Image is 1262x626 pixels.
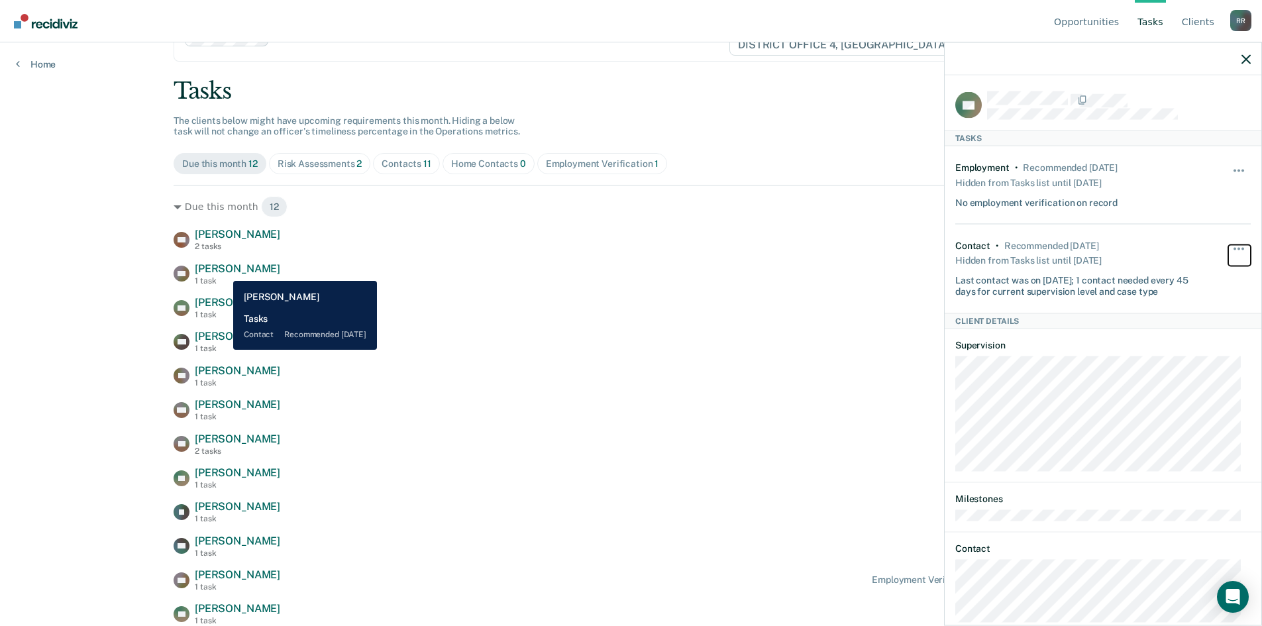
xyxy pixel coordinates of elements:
[356,158,362,169] span: 2
[546,158,659,170] div: Employment Verification
[955,270,1202,297] div: Last contact was on [DATE]; 1 contact needed every 45 days for current supervision level and case...
[955,240,990,251] div: Contact
[195,446,280,456] div: 2 tasks
[261,196,288,217] span: 12
[955,191,1118,208] div: No employment verification on record
[195,296,280,309] span: [PERSON_NAME]
[195,616,280,625] div: 1 task
[996,240,999,251] div: •
[1217,581,1249,613] div: Open Intercom Messenger
[195,364,280,377] span: [PERSON_NAME]
[195,330,280,342] span: [PERSON_NAME]
[248,158,258,169] span: 12
[195,344,280,353] div: 1 task
[174,196,1088,217] div: Due this month
[195,262,280,275] span: [PERSON_NAME]
[195,582,280,592] div: 1 task
[195,242,280,251] div: 2 tasks
[195,548,280,558] div: 1 task
[195,398,280,411] span: [PERSON_NAME]
[195,228,280,240] span: [PERSON_NAME]
[278,158,362,170] div: Risk Assessments
[1004,240,1098,251] div: Recommended 11 days ago
[451,158,526,170] div: Home Contacts
[195,480,280,490] div: 1 task
[195,310,280,319] div: 1 task
[955,494,1251,505] dt: Milestones
[1023,162,1117,173] div: Recommended 4 months ago
[174,78,1088,105] div: Tasks
[195,535,280,547] span: [PERSON_NAME]
[195,602,280,615] span: [PERSON_NAME]
[174,115,520,137] span: The clients below might have upcoming requirements this month. Hiding a below task will not chang...
[955,251,1102,270] div: Hidden from Tasks list until [DATE]
[520,158,526,169] span: 0
[382,158,431,170] div: Contacts
[955,340,1251,351] dt: Supervision
[655,158,658,169] span: 1
[872,574,1088,586] div: Employment Verification recommended in a month
[423,158,431,169] span: 11
[729,34,967,56] span: DISTRICT OFFICE 4, [GEOGRAPHIC_DATA]
[945,313,1261,329] div: Client Details
[1230,10,1251,31] button: Profile dropdown button
[195,378,280,388] div: 1 task
[195,500,280,513] span: [PERSON_NAME]
[945,130,1261,146] div: Tasks
[195,276,280,286] div: 1 task
[955,162,1010,173] div: Employment
[1015,162,1018,173] div: •
[195,433,280,445] span: [PERSON_NAME]
[195,514,280,523] div: 1 task
[182,158,258,170] div: Due this month
[1230,10,1251,31] div: R R
[955,543,1251,554] dt: Contact
[14,14,78,28] img: Recidiviz
[955,173,1102,191] div: Hidden from Tasks list until [DATE]
[16,58,56,70] a: Home
[195,412,280,421] div: 1 task
[195,568,280,581] span: [PERSON_NAME]
[195,466,280,479] span: [PERSON_NAME]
